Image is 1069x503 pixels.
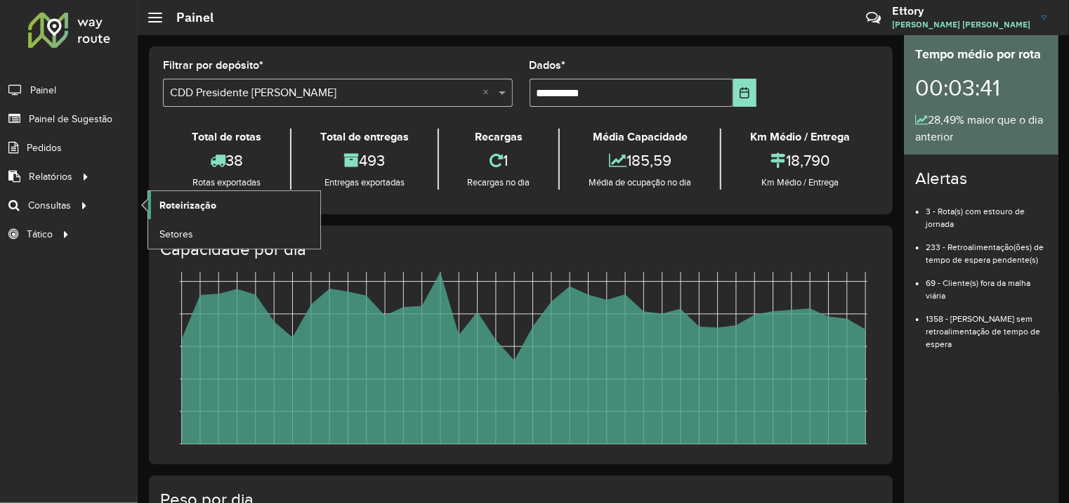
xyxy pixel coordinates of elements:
div: Km Médio / Entrega [725,176,875,190]
font: 493 [359,152,385,169]
li: 69 - Cliente(s) fora da malha viária [926,266,1047,302]
div: Média Capacidade [563,129,716,145]
a: Setores [148,220,320,248]
div: 00:03:41 [915,64,1047,112]
font: 1 [503,152,508,169]
div: Entregas exportadas [295,176,434,190]
div: Total de entregas [295,129,434,145]
a: Contato Rápido [858,3,888,33]
a: Roteirização [148,191,320,219]
h3: Ettory [892,4,1030,18]
div: Média de ocupação no dia [563,176,716,190]
font: Filtrar por depósito [163,59,259,71]
div: Rotas exportadas [166,176,287,190]
span: Consultas [28,198,71,213]
li: 1358 - [PERSON_NAME] sem retroalimentação de tempo de espera [926,302,1047,351]
font: 18,790 [786,152,829,169]
span: Roteirização [159,198,216,213]
span: Pedidos [27,141,62,155]
li: 233 - Retroalimentação(ões) de tempo de espera pendente(s) [926,230,1047,266]
font: Dados [530,59,562,71]
span: Painel [30,83,56,98]
div: Total de rotas [166,129,287,145]
button: Escolha a data [733,79,757,107]
h4: Alertas [915,169,1047,189]
div: Recargas [442,129,556,145]
div: Km Médio / Entrega [725,129,875,145]
span: Clear all [483,84,495,101]
span: Painel de Sugestão [29,112,112,126]
font: 185,59 [627,152,671,169]
div: Tempo médio por rota [915,45,1047,64]
font: 38 [225,152,243,169]
div: Recargas no dia [442,176,556,190]
span: [PERSON_NAME] [PERSON_NAME] [892,18,1030,31]
li: 3 - Rota(s) com estouro de jornada [926,195,1047,230]
font: 28,49% maior que o dia anterior [915,114,1043,143]
h4: Capacidade por dia [160,240,879,260]
span: Setores [159,227,193,242]
span: Tático [27,227,53,242]
span: Relatórios [29,169,72,184]
h2: Painel [162,10,214,25]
